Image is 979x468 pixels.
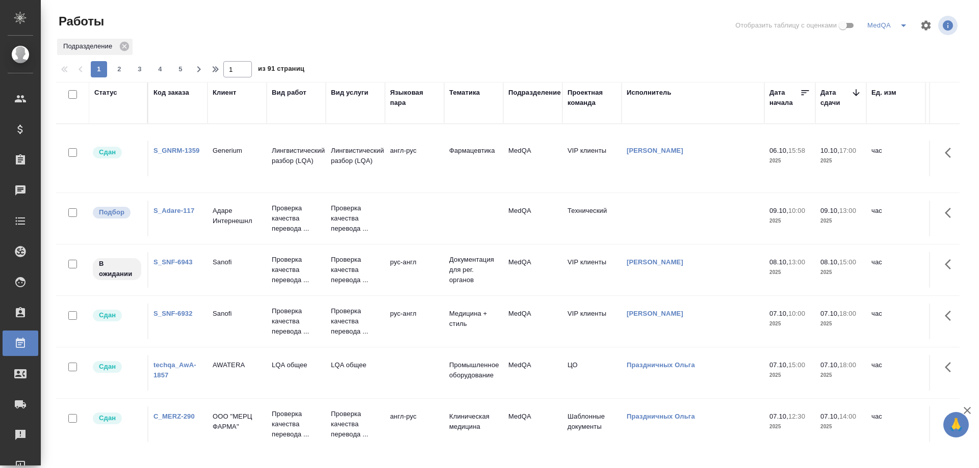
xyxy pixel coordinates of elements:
a: [PERSON_NAME] [627,258,683,266]
p: 18:00 [839,310,856,317]
button: 3 [132,61,148,77]
td: VIP клиенты [562,141,622,176]
p: Проверка качества перевода ... [331,203,380,234]
p: Проверка качества перевода ... [331,255,380,285]
p: 09.10, [769,207,788,214]
div: Код заказа [153,88,189,98]
p: 2025 [769,422,810,432]
span: 3 [132,64,148,74]
p: 2025 [820,319,861,329]
p: 2025 [820,422,861,432]
span: Отобразить таблицу с оценками [735,20,837,31]
div: Языковая пара [390,88,439,108]
p: LQA общее [272,360,321,370]
p: 2025 [769,319,810,329]
p: 10:00 [788,207,805,214]
p: 2025 [820,267,861,278]
p: 10.10, [820,147,839,154]
p: 12:30 [788,412,805,420]
span: 4 [152,64,168,74]
p: 08.10, [820,258,839,266]
p: ООО "МЕРЦ ФАРМА" [213,411,262,432]
td: VIP клиенты [562,304,622,339]
p: 09.10, [820,207,839,214]
div: Вид услуги [331,88,369,98]
p: 06.10, [769,147,788,154]
td: Технический [562,201,622,236]
button: 5 [172,61,189,77]
td: час [866,304,925,339]
td: MedQA [503,355,562,391]
button: 4 [152,61,168,77]
button: Здесь прячутся важные кнопки [939,304,963,328]
p: 2025 [769,156,810,166]
p: 07.10, [820,412,839,420]
p: 2025 [769,370,810,380]
p: Проверка качества перевода ... [272,203,321,234]
div: Исполнитель [627,88,672,98]
p: 14:00 [839,412,856,420]
span: из 91 страниц [258,63,304,77]
span: 5 [172,64,189,74]
p: 07.10, [769,361,788,369]
p: Сдан [99,362,116,372]
div: Менеджер проверил работу исполнителя, передает ее на следующий этап [92,309,142,322]
td: MedQA [503,252,562,288]
p: Медицина + стиль [449,309,498,329]
td: 2 [925,304,976,339]
p: Лингвистический разбор (LQA) [272,146,321,166]
td: MedQA [503,141,562,176]
td: час [866,355,925,391]
a: C_MERZ-290 [153,412,195,420]
p: Клиническая медицина [449,411,498,432]
div: Подразделение [57,39,133,55]
td: 1 [925,252,976,288]
span: 2 [111,64,127,74]
p: AWATERA [213,360,262,370]
span: Настроить таблицу [914,13,938,38]
p: LQA общее [331,360,380,370]
td: MedQA [503,201,562,236]
p: 2025 [820,370,861,380]
p: Лингвистический разбор (LQA) [331,146,380,166]
p: Sanofi [213,309,262,319]
div: Менеджер проверил работу исполнителя, передает ее на следующий этап [92,146,142,159]
p: 08.10, [769,258,788,266]
div: Ед. изм [871,88,896,98]
p: Проверка качества перевода ... [272,255,321,285]
p: Документация для рег. органов [449,255,498,285]
p: 15:00 [788,361,805,369]
a: S_GNRM-1359 [153,147,199,154]
td: час [866,201,925,236]
p: Сдан [99,413,116,423]
p: 07.10, [820,361,839,369]
td: час [866,406,925,442]
div: Исполнитель назначен, приступать к работе пока рано [92,257,142,281]
p: 17:00 [839,147,856,154]
button: 2 [111,61,127,77]
p: 18:00 [839,361,856,369]
p: 2025 [769,216,810,226]
div: Подразделение [508,88,561,98]
div: Можно подбирать исполнителей [92,206,142,219]
div: Дата начала [769,88,800,108]
div: Дата сдачи [820,88,851,108]
td: 2 [925,406,976,442]
td: рус-англ [385,252,444,288]
div: Клиент [213,88,236,98]
button: Здесь прячутся важные кнопки [939,141,963,165]
span: Посмотреть информацию [938,16,960,35]
p: 07.10, [769,310,788,317]
a: Праздничных Ольга [627,361,695,369]
td: час [866,252,925,288]
td: рус-англ [385,304,444,339]
p: Проверка качества перевода ... [272,409,321,439]
td: англ-рус [385,406,444,442]
p: 10:00 [788,310,805,317]
a: [PERSON_NAME] [627,147,683,154]
span: Работы [56,13,104,30]
p: Generium [213,146,262,156]
p: Сдан [99,310,116,320]
p: 13:00 [788,258,805,266]
button: Здесь прячутся важные кнопки [939,201,963,225]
